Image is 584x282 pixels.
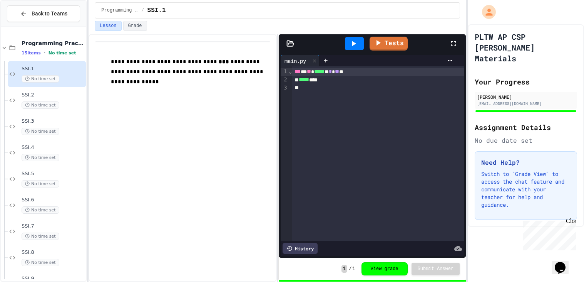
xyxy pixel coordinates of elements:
[288,68,292,74] span: Fold line
[22,40,85,47] span: Programming Practice
[22,180,59,187] span: No time set
[281,68,288,76] div: 1
[22,249,85,256] span: SSI.8
[32,10,67,18] span: Back to Teams
[95,21,121,31] button: Lesson
[412,263,460,275] button: Submit Answer
[22,75,59,83] span: No time set
[281,76,288,84] div: 2
[475,122,577,133] h2: Assignment Details
[22,171,85,177] span: SSI.5
[22,206,59,214] span: No time set
[361,262,408,275] button: View grade
[44,50,45,56] span: •
[101,7,138,14] span: Programming Practice
[552,251,576,274] iframe: chat widget
[22,66,85,72] span: SSI.1
[22,118,85,125] span: SSI.3
[474,3,498,21] div: My Account
[22,51,41,56] span: 15 items
[352,266,355,272] span: 1
[477,101,575,106] div: [EMAIL_ADDRESS][DOMAIN_NAME]
[22,92,85,98] span: SSI.2
[22,259,59,266] span: No time set
[281,84,288,92] div: 3
[147,6,166,15] span: SSI.1
[475,136,577,145] div: No due date set
[477,93,575,100] div: [PERSON_NAME]
[475,76,577,87] h2: Your Progress
[3,3,53,49] div: Chat with us now!Close
[22,275,85,282] span: SSI.9
[49,51,76,56] span: No time set
[418,266,454,272] span: Submit Answer
[123,21,147,31] button: Grade
[283,243,318,254] div: History
[22,197,85,203] span: SSI.6
[22,144,85,151] span: SSI.4
[341,265,347,273] span: 1
[7,5,80,22] button: Back to Teams
[481,158,571,167] h3: Need Help?
[22,233,59,240] span: No time set
[370,37,408,51] a: Tests
[481,170,571,209] p: Switch to "Grade View" to access the chat feature and communicate with your teacher for help and ...
[520,218,576,250] iframe: chat widget
[475,31,577,64] h1: PLTW AP CSP [PERSON_NAME] Materials
[281,57,310,65] div: main.py
[349,266,351,272] span: /
[281,55,320,66] div: main.py
[22,128,59,135] span: No time set
[22,154,59,161] span: No time set
[22,223,85,230] span: SSI.7
[141,7,144,14] span: /
[22,101,59,109] span: No time set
